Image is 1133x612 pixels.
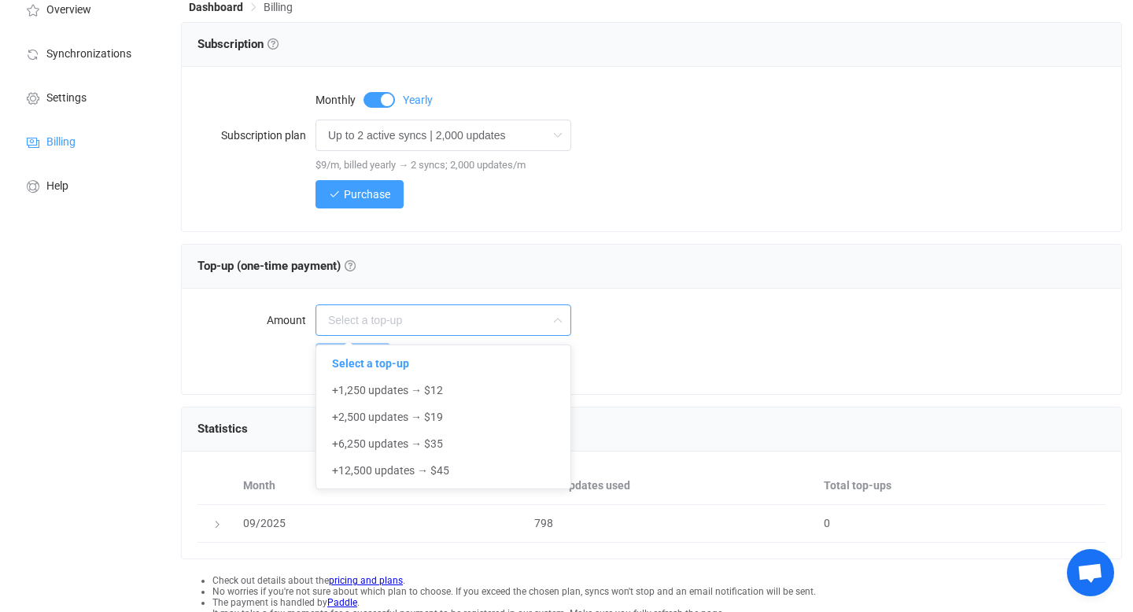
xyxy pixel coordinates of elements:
input: Select a top-up [316,304,571,336]
label: Subscription plan [197,120,316,151]
li: Check out details about the . [212,575,1122,586]
span: Billing [264,1,293,13]
span: Top-up (one-time payment) [197,259,356,273]
a: Billing [8,119,165,163]
li: No worries if you're not sure about which plan to choose. If you exceed the chosen plan, syncs wo... [212,586,1122,597]
span: Subscription [197,37,279,51]
span: Overview [46,4,91,17]
div: Month [235,477,526,495]
span: Help [46,180,68,193]
span: Dashboard [189,1,243,13]
div: Open chat [1067,549,1114,596]
span: $9/m, billed yearly → 2 syncs; 2,000 updates/m [316,159,526,171]
li: The payment is handled by . [212,597,1122,608]
span: +2,500 updates → $19 [332,411,443,423]
label: Amount [197,304,316,336]
span: +6,250 updates → $35 [332,437,443,450]
div: 09/2025 [235,514,526,533]
span: Billing [46,136,76,149]
span: Statistics [197,422,248,436]
a: Synchronizations [8,31,165,75]
span: Settings [46,92,87,105]
span: Monthly [316,94,356,105]
span: Purchase [344,188,390,201]
div: Breadcrumb [189,2,293,13]
span: +12,500 updates → $45 [332,464,449,477]
span: +1,250 updates → $12 [332,384,443,396]
a: Paddle [327,597,357,608]
div: 798 [526,514,816,533]
div: 0 [816,514,1105,533]
span: Yearly [403,94,433,105]
a: pricing and plans [329,575,403,586]
a: Help [8,163,165,207]
a: Settings [8,75,165,119]
button: Purchase [316,180,404,208]
span: Synchronizations [46,48,131,61]
span: Select a top-up [332,357,409,370]
input: Select a plan [316,120,571,151]
div: Total updates used [526,477,816,495]
div: Total top-ups [816,477,1105,495]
